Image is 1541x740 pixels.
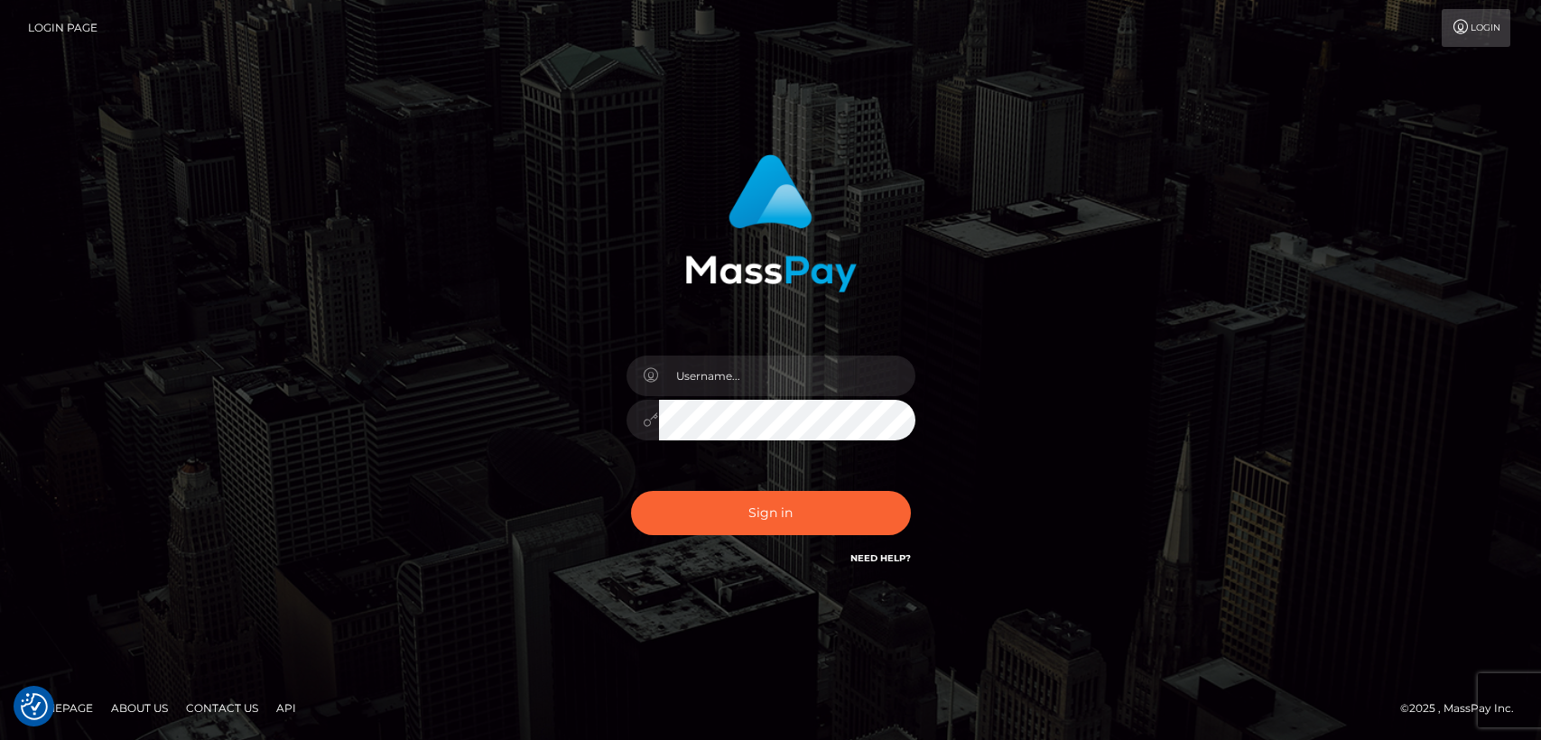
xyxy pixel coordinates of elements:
a: Homepage [20,694,100,722]
input: Username... [659,356,915,396]
a: Contact Us [179,694,265,722]
img: Revisit consent button [21,693,48,720]
img: MassPay Login [685,154,857,292]
a: About Us [104,694,175,722]
a: Login [1442,9,1510,47]
button: Sign in [631,491,911,535]
a: Need Help? [850,552,911,564]
div: © 2025 , MassPay Inc. [1400,698,1527,718]
a: Login Page [28,9,97,47]
button: Consent Preferences [21,693,48,720]
a: API [269,694,303,722]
